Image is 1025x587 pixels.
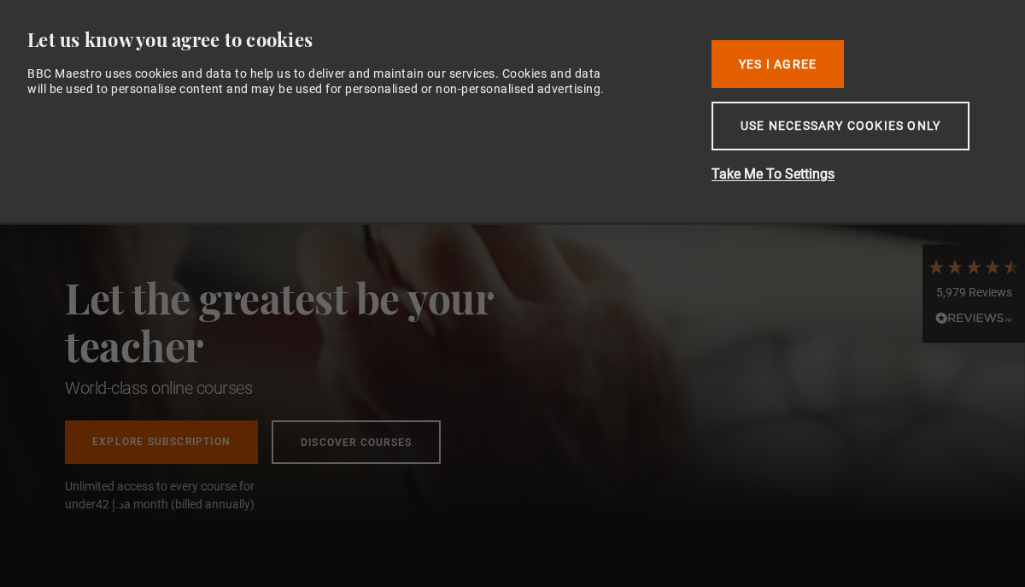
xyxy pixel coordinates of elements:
[712,164,985,185] button: Take Me To Settings
[65,478,296,514] span: Unlimited access to every course for under a month (billed annually)
[96,497,124,511] span: 42 د.إ
[272,420,441,464] a: Discover Courses
[27,27,685,52] div: Let us know you agree to cookies
[65,273,569,369] h2: Let the greatest be your teacher
[65,376,569,400] h1: World-class online courses
[927,309,1021,330] div: Read All Reviews
[935,312,1012,324] img: REVIEWS.io
[27,66,619,97] div: BBC Maestro uses cookies and data to help us to deliver and maintain our services. Cookies and da...
[712,102,969,150] button: Use necessary cookies only
[922,244,1025,343] div: 5,979 ReviewsRead All Reviews
[712,40,844,88] button: Yes I Agree
[65,420,258,464] a: Explore Subscription
[927,257,1021,276] div: 4.7 Stars
[927,285,1021,302] div: 5,979 Reviews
